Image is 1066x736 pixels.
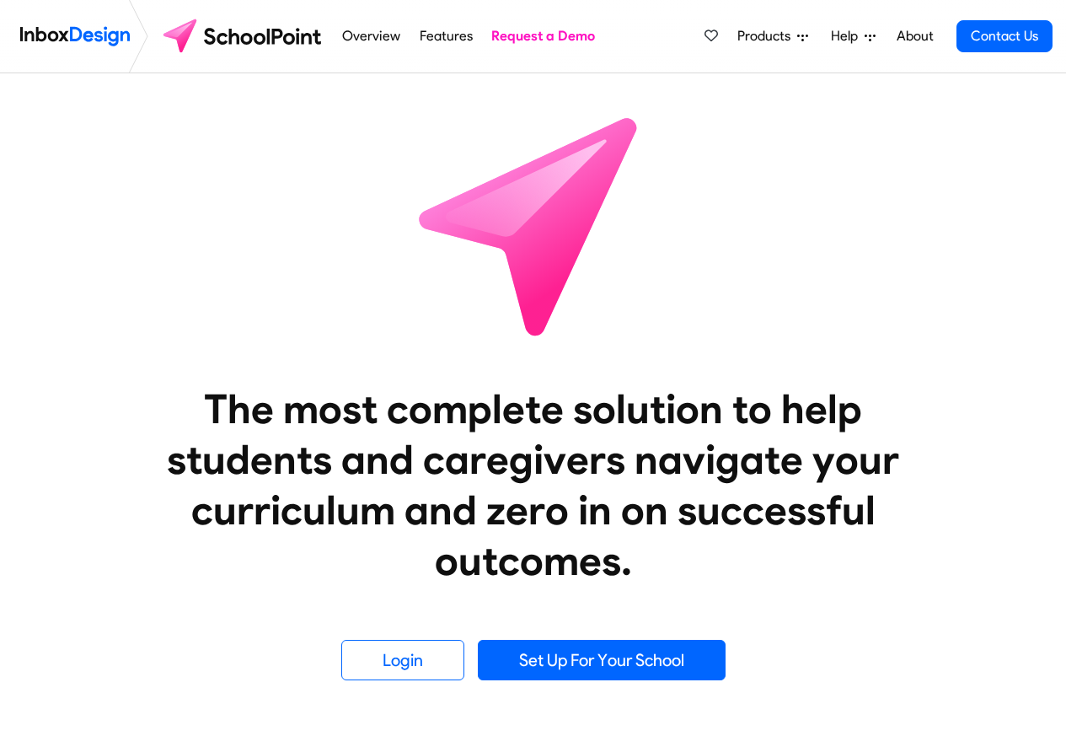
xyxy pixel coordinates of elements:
[341,640,464,680] a: Login
[956,20,1053,52] a: Contact Us
[133,384,934,586] heading: The most complete solution to help students and caregivers navigate your curriculum and zero in o...
[892,19,938,53] a: About
[478,640,726,680] a: Set Up For Your School
[731,19,815,53] a: Products
[415,19,477,53] a: Features
[487,19,600,53] a: Request a Demo
[338,19,405,53] a: Overview
[382,73,685,377] img: icon_schoolpoint.svg
[824,19,882,53] a: Help
[155,16,333,56] img: schoolpoint logo
[831,26,865,46] span: Help
[737,26,797,46] span: Products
